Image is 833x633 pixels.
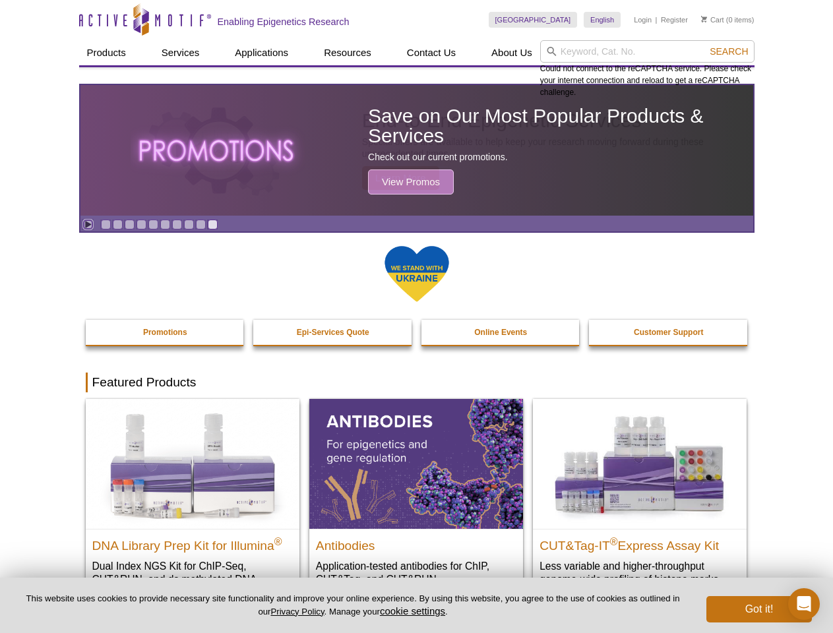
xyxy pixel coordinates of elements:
[634,328,703,337] strong: Customer Support
[589,320,749,345] a: Customer Support
[125,220,135,229] a: Go to slide 3
[196,220,206,229] a: Go to slide 9
[227,40,296,65] a: Applications
[160,220,170,229] a: Go to slide 6
[113,220,123,229] a: Go to slide 2
[79,40,134,65] a: Products
[474,328,527,337] strong: Online Events
[701,12,755,28] li: (0 items)
[634,15,652,24] a: Login
[148,220,158,229] a: Go to slide 5
[218,16,350,28] h2: Enabling Epigenetics Research
[86,320,245,345] a: Promotions
[540,40,755,63] input: Keyword, Cat. No.
[92,559,293,599] p: Dual Index NGS Kit for ChIP-Seq, CUT&RUN, and ds methylated DNA assays.
[421,320,581,345] a: Online Events
[316,40,379,65] a: Resources
[274,535,282,547] sup: ®
[86,373,748,392] h2: Featured Products
[172,220,182,229] a: Go to slide 7
[710,46,748,57] span: Search
[316,533,516,553] h2: Antibodies
[83,220,93,229] a: Toggle autoplay
[80,85,753,216] a: The word promotions written in all caps with a glowing effect Save on Our Most Popular Products &...
[316,559,516,586] p: Application-tested antibodies for ChIP, CUT&Tag, and CUT&RUN.
[399,40,464,65] a: Contact Us
[533,399,747,528] img: CUT&Tag-IT® Express Assay Kit
[154,40,208,65] a: Services
[706,596,812,622] button: Got it!
[368,169,454,195] span: View Promos
[610,535,618,547] sup: ®
[270,607,324,617] a: Privacy Policy
[309,399,523,599] a: All Antibodies Antibodies Application-tested antibodies for ChIP, CUT&Tag, and CUT&RUN.
[208,220,218,229] a: Go to slide 10
[483,40,540,65] a: About Us
[533,399,747,599] a: CUT&Tag-IT® Express Assay Kit CUT&Tag-IT®Express Assay Kit Less variable and higher-throughput ge...
[143,328,187,337] strong: Promotions
[101,220,111,229] a: Go to slide 1
[368,151,746,163] p: Check out our current promotions.
[380,605,445,617] button: cookie settings
[297,328,369,337] strong: Epi-Services Quote
[86,399,299,528] img: DNA Library Prep Kit for Illumina
[701,16,707,22] img: Your Cart
[253,320,413,345] a: Epi-Services Quote
[706,45,752,57] button: Search
[92,533,293,553] h2: DNA Library Prep Kit for Illumina
[309,399,523,528] img: All Antibodies
[384,245,450,303] img: We Stand With Ukraine
[131,117,305,184] img: The word promotions written in all caps with a glowing effect
[80,85,753,216] article: Save on Our Most Popular Products & Services
[584,12,621,28] a: English
[184,220,194,229] a: Go to slide 8
[368,106,746,146] h2: Save on Our Most Popular Products & Services
[540,40,755,98] div: Could not connect to the reCAPTCHA service. Please check your internet connection and reload to g...
[86,399,299,612] a: DNA Library Prep Kit for Illumina DNA Library Prep Kit for Illumina® Dual Index NGS Kit for ChIP-...
[661,15,688,24] a: Register
[489,12,578,28] a: [GEOGRAPHIC_DATA]
[137,220,146,229] a: Go to slide 4
[540,559,740,586] p: Less variable and higher-throughput genome-wide profiling of histone marks​.
[656,12,658,28] li: |
[701,15,724,24] a: Cart
[540,533,740,553] h2: CUT&Tag-IT Express Assay Kit
[21,593,685,618] p: This website uses cookies to provide necessary site functionality and improve your online experie...
[788,588,820,620] div: Open Intercom Messenger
